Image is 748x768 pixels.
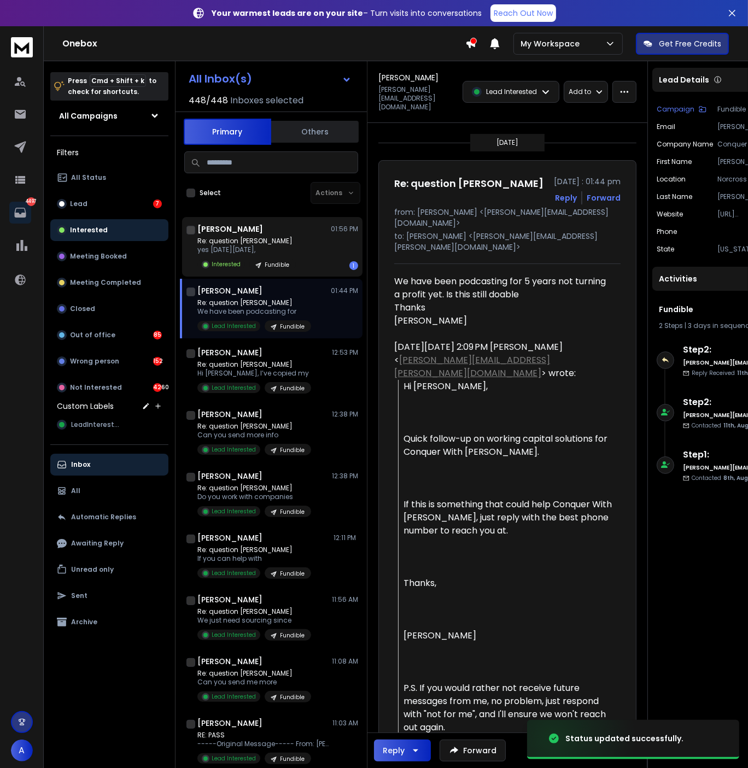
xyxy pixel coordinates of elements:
p: State [657,245,674,254]
button: Forward [440,740,506,761]
p: Sent [71,591,87,600]
p: [DATE] : 01:44 pm [554,176,621,187]
h1: [PERSON_NAME] [197,594,262,605]
h1: [PERSON_NAME] [197,285,262,296]
p: 01:56 PM [331,225,358,233]
p: 4497 [27,197,36,206]
p: – Turn visits into conversations [212,8,482,19]
p: Lead [70,200,87,208]
p: website [657,210,683,219]
button: All Inbox(s) [180,68,360,90]
div: Thanks [394,301,612,314]
p: Lead Interested [212,384,256,392]
p: Meeting Completed [70,278,141,287]
p: All [71,486,80,495]
h1: [PERSON_NAME] [197,656,262,667]
img: logo [11,37,33,57]
p: [DATE] [496,138,518,147]
p: Company Name [657,140,713,149]
p: Inbox [71,460,90,469]
button: Reply [374,740,431,761]
p: Fundible [280,755,305,763]
div: Forward [587,192,621,203]
p: Closed [70,304,95,313]
h1: [PERSON_NAME] [197,409,262,420]
p: Interested [212,260,241,268]
p: 12:11 PM [334,534,358,542]
span: 8th, Aug [723,474,748,482]
p: We just need sourcing since [197,616,311,625]
p: Awaiting Reply [71,539,124,548]
button: All Status [50,167,168,189]
button: Sent [50,585,168,607]
div: [DATE][DATE] 2:09 PM [PERSON_NAME] < > wrote: [394,341,612,380]
p: Re: question [PERSON_NAME] [197,546,311,554]
p: Lead Interested [212,569,256,577]
button: Campaign [657,105,706,114]
div: 152 [153,357,162,366]
p: Contacted [692,474,748,482]
p: [PERSON_NAME][EMAIL_ADDRESS][DOMAIN_NAME] [378,85,456,112]
p: from: [PERSON_NAME] <[PERSON_NAME][EMAIL_ADDRESS][DOMAIN_NAME]> [394,207,621,228]
p: location [657,175,686,184]
button: Awaiting Reply [50,532,168,554]
button: LeadInterested [50,414,168,436]
p: Lead Interested [212,322,256,330]
p: -----Original Message----- From: [PERSON_NAME] [197,740,329,748]
p: Re: question [PERSON_NAME] [197,422,311,431]
p: Interested [70,226,108,234]
h1: [PERSON_NAME] [197,718,262,729]
a: 4497 [9,202,31,224]
p: Get Free Credits [659,38,721,49]
h3: Custom Labels [57,401,114,412]
p: Fundible [280,631,305,640]
h3: Filters [50,145,168,160]
p: Re: question [PERSON_NAME] [197,360,311,369]
h1: Onebox [62,37,465,50]
p: Re: question [PERSON_NAME] [197,298,311,307]
p: 12:53 PM [332,348,358,357]
button: A [11,740,33,761]
p: 12:38 PM [332,472,358,480]
p: Lead Interested [212,445,256,454]
div: 4260 [153,383,162,392]
p: Fundible [280,570,305,578]
a: Reach Out Now [490,4,556,22]
p: Re: question [PERSON_NAME] [197,607,311,616]
p: Re: question [PERSON_NAME] [197,669,311,678]
p: Automatic Replies [71,513,136,521]
p: Fundible [265,261,289,269]
p: First Name [657,157,692,166]
button: Inbox [50,454,168,476]
button: Not Interested4260 [50,377,168,398]
h1: [PERSON_NAME] [197,347,262,358]
p: Do you work with companies [197,493,311,501]
button: Wrong person152 [50,350,168,372]
p: Can you send me more [197,678,311,687]
button: Reply [555,192,577,203]
div: 1 [349,261,358,270]
p: Hi [PERSON_NAME], I’ve copied my [197,369,311,378]
p: My Workspace [521,38,584,49]
button: Meeting Booked [50,245,168,267]
h1: Re: question [PERSON_NAME] [394,176,544,191]
p: 11:56 AM [332,595,358,604]
a: [PERSON_NAME][EMAIL_ADDRESS][PERSON_NAME][DOMAIN_NAME] [394,354,550,379]
p: Phone [657,227,677,236]
h1: [PERSON_NAME] [197,224,263,234]
p: Unread only [71,565,114,574]
p: Re: question [PERSON_NAME] [197,484,311,493]
button: Archive [50,611,168,633]
button: Get Free Credits [636,33,729,55]
button: Interested [50,219,168,241]
button: All Campaigns [50,105,168,127]
div: Status updated successfully. [565,733,683,744]
p: We have been podcasting for [197,307,311,316]
p: Last Name [657,192,692,201]
p: 01:44 PM [331,286,358,295]
p: Campaign [657,105,694,114]
p: 11:08 AM [332,657,358,666]
p: RE: PASS [197,731,329,740]
h1: [PERSON_NAME] [197,471,262,482]
span: 448 / 448 [189,94,228,107]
